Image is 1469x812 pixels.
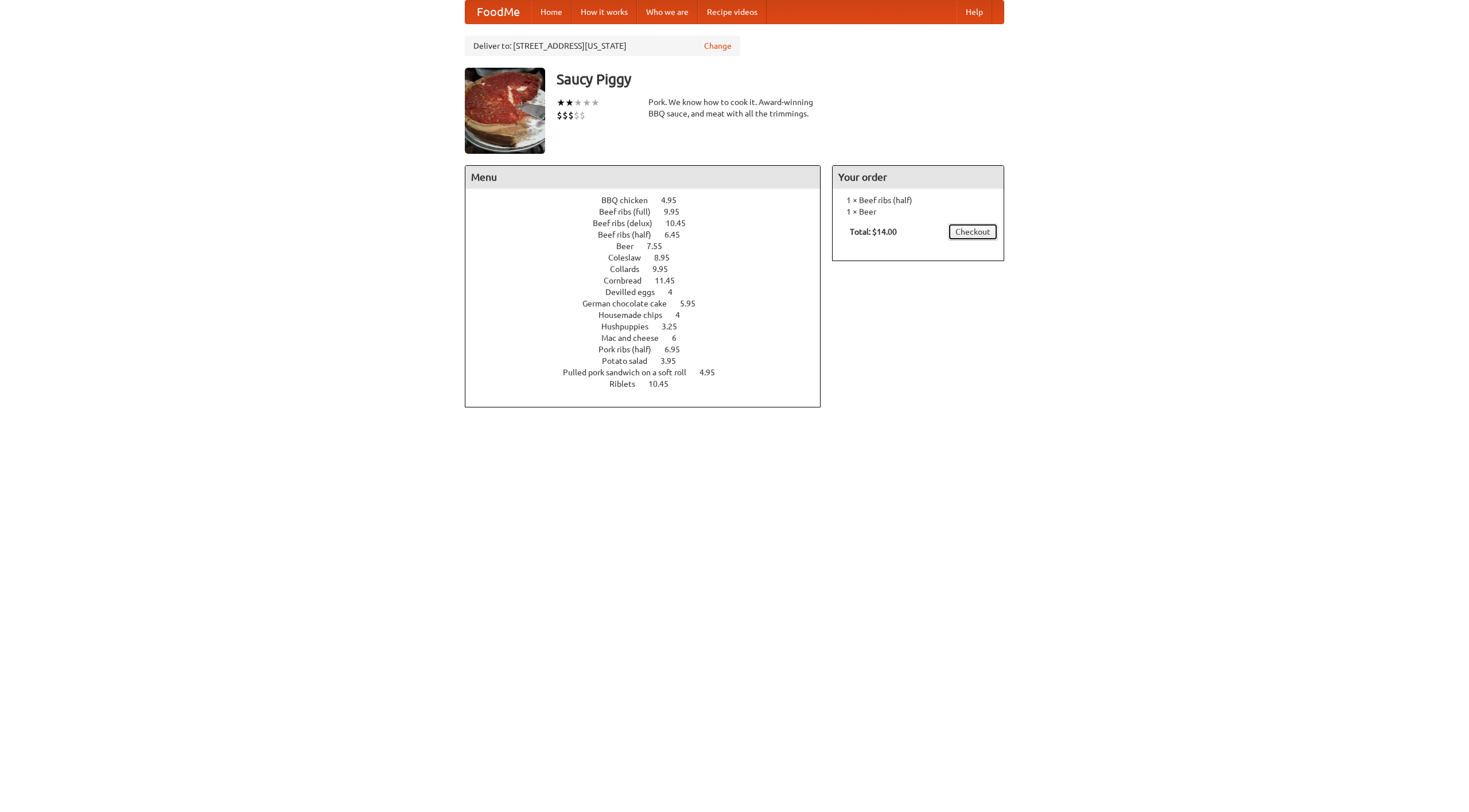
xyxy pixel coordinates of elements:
span: Cornbread [604,276,653,285]
a: Collards 9.95 [610,265,689,274]
a: Pork ribs (half) 6.95 [599,345,701,354]
span: 4.95 [699,368,726,377]
span: 4 [668,287,684,297]
span: 4.95 [661,196,688,205]
span: 7.55 [647,242,674,251]
span: 5.95 [680,299,707,308]
li: $ [580,109,585,122]
a: Potato salad 3.95 [602,356,697,366]
li: 1 × Beef ribs (half) [838,195,998,206]
span: Potato salad [602,356,659,366]
a: Recipe videos [698,1,767,24]
span: 4 [675,310,691,320]
span: 9.95 [652,265,679,274]
span: 6.95 [664,345,691,354]
a: Beef ribs (delux) 10.45 [593,219,707,228]
span: Pork ribs (half) [599,345,663,354]
a: Coleslaw 8.95 [608,253,691,262]
span: Hushpuppies [601,322,660,331]
span: Beef ribs (half) [598,230,663,239]
li: ★ [565,96,574,109]
span: 9.95 [664,207,691,216]
a: Cornbread 11.45 [604,276,696,285]
span: 6.45 [664,230,691,239]
h3: Saucy Piggy [557,68,1004,91]
a: Beef ribs (full) 9.95 [599,207,701,216]
div: Pork. We know how to cook it. Award-winning BBQ sauce, and meat with all the trimmings. [648,96,821,119]
a: Change [704,40,732,52]
li: ★ [582,96,591,109]
span: Beef ribs (delux) [593,219,664,228]
h4: Your order [833,166,1004,189]
span: 6 [672,333,688,343]
li: 1 × Beer [838,206,998,217]
li: $ [562,109,568,122]
a: Pulled pork sandwich on a soft roll 4.95 [563,368,736,377]
li: $ [557,109,562,122]
span: Collards [610,265,651,274]
a: Home [531,1,572,24]
span: Riblets [609,379,647,388]
span: 10.45 [648,379,680,388]
span: BBQ chicken [601,196,659,205]
span: 3.25 [662,322,689,331]
a: Riblets 10.45 [609,379,690,388]
span: Beef ribs (full) [599,207,662,216]
span: Devilled eggs [605,287,666,297]
a: Devilled eggs 4 [605,287,694,297]
span: Pulled pork sandwich on a soft roll [563,368,698,377]
li: $ [574,109,580,122]
li: ★ [591,96,600,109]
span: German chocolate cake [582,299,678,308]
li: ★ [557,96,565,109]
span: Coleslaw [608,253,652,262]
a: Beef ribs (half) 6.45 [598,230,701,239]
a: BBQ chicken 4.95 [601,196,698,205]
a: German chocolate cake 5.95 [582,299,717,308]
a: Who we are [637,1,698,24]
span: 10.45 [666,219,697,228]
img: angular.jpg [465,68,545,154]
a: Beer 7.55 [616,242,683,251]
li: ★ [574,96,582,109]
li: $ [568,109,574,122]
a: Checkout [948,223,998,240]
span: Mac and cheese [601,333,670,343]
a: Housemade chips 4 [599,310,701,320]
a: Help [957,1,992,24]
a: Hushpuppies 3.25 [601,322,698,331]
span: 8.95 [654,253,681,262]
a: FoodMe [465,1,531,24]
span: 11.45 [655,276,686,285]
h4: Menu [465,166,820,189]
b: Total: $14.00 [850,227,897,236]
span: 3.95 [660,356,687,366]
span: Beer [616,242,645,251]
span: Housemade chips [599,310,674,320]
a: How it works [572,1,637,24]
a: Mac and cheese 6 [601,333,698,343]
div: Deliver to: [STREET_ADDRESS][US_STATE] [465,36,740,56]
